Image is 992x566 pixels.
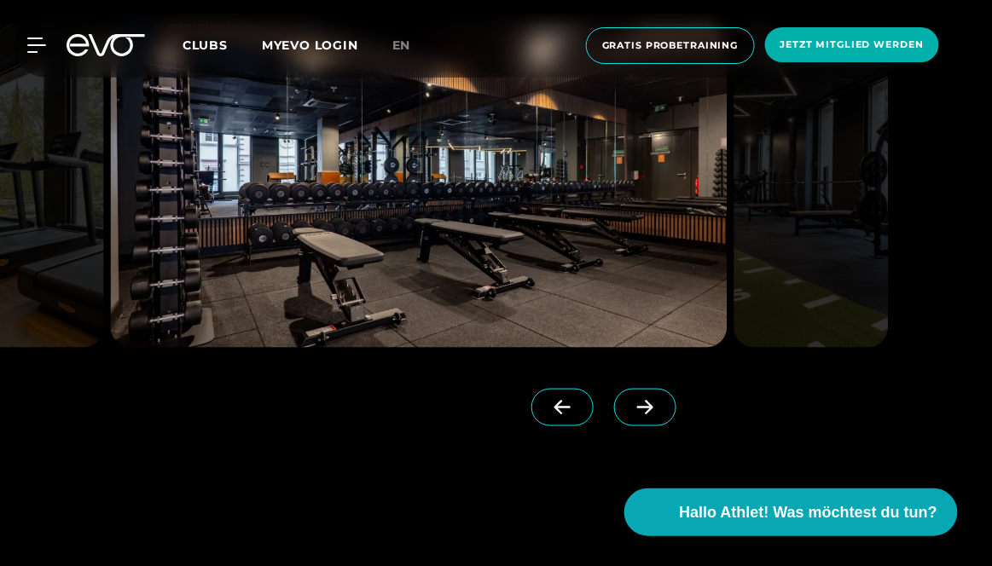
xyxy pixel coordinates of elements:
button: Hallo Athlet! Was möchtest du tun? [624,488,958,536]
a: Jetzt Mitglied werden [760,27,944,64]
a: en [392,36,432,55]
span: en [392,38,411,53]
span: Hallo Athlet! Was möchtest du tun? [679,501,937,524]
img: evofitness [110,24,727,348]
a: Gratis Probetraining [581,27,760,64]
span: Jetzt Mitglied werden [780,38,924,52]
span: Clubs [183,38,228,53]
a: MYEVO LOGIN [262,38,358,53]
span: Gratis Probetraining [602,38,739,53]
a: Clubs [183,37,262,53]
img: evofitness [734,24,889,348]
